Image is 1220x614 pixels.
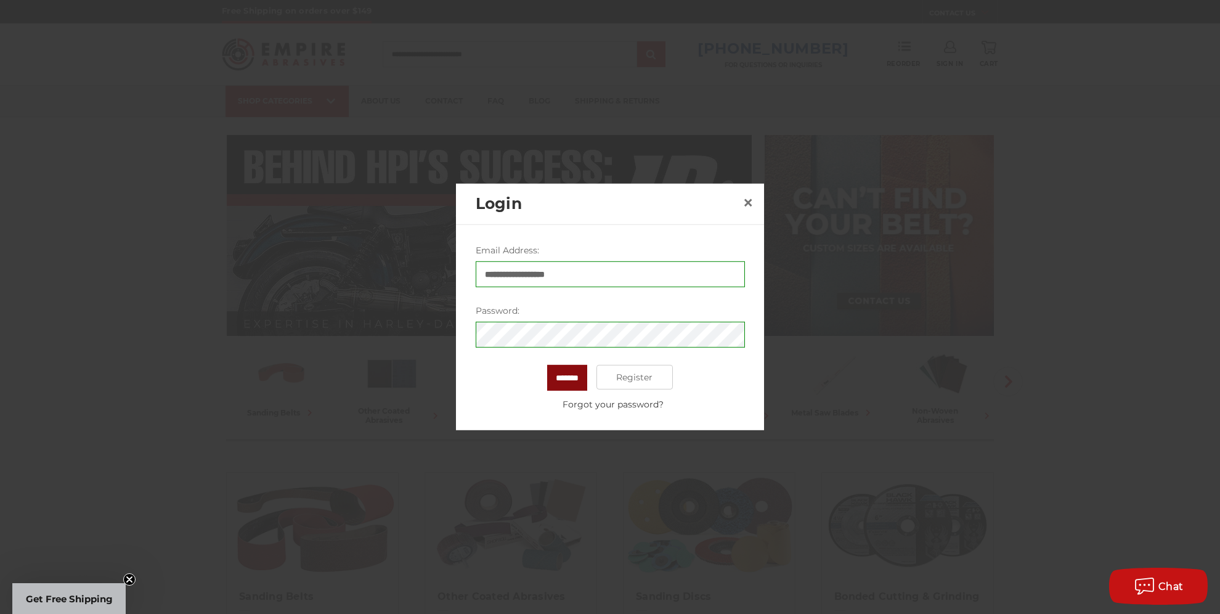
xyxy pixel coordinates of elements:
span: × [742,190,754,214]
span: Chat [1158,581,1184,592]
label: Password: [476,305,745,317]
label: Email Address: [476,244,745,257]
div: Get Free ShippingClose teaser [12,583,126,614]
h2: Login [476,192,738,216]
button: Close teaser [123,573,136,586]
a: Register [596,365,673,390]
span: Get Free Shipping [26,593,113,605]
a: Forgot your password? [482,398,744,411]
button: Chat [1109,568,1208,605]
a: Close [738,192,758,212]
